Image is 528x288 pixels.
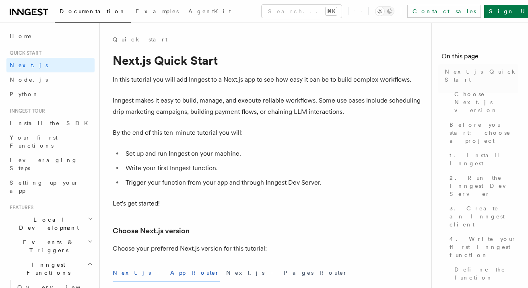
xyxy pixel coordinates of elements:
[6,261,87,277] span: Inngest Functions
[6,72,95,87] a: Node.js
[451,87,518,117] a: Choose Next.js version
[123,177,425,188] li: Trigger your function from your app and through Inngest Dev Server.
[445,68,518,84] span: Next.js Quick Start
[451,262,518,285] a: Define the function
[113,53,425,68] h1: Next.js Quick Start
[10,157,78,171] span: Leveraging Steps
[446,232,518,262] a: 4. Write your first Inngest function
[6,238,88,254] span: Events & Triggers
[454,265,518,282] span: Define the function
[441,64,518,87] a: Next.js Quick Start
[113,225,190,237] a: Choose Next.js version
[10,62,48,68] span: Next.js
[6,29,95,43] a: Home
[113,74,425,85] p: In this tutorial you will add Inngest to a Next.js app to see how easy it can be to build complex...
[446,201,518,232] a: 3. Create an Inngest client
[113,95,425,117] p: Inngest makes it easy to build, manage, and execute reliable workflows. Some use cases include sc...
[454,90,518,114] span: Choose Next.js version
[6,204,33,211] span: Features
[450,151,518,167] span: 1. Install Inngest
[184,2,236,22] a: AgentKit
[113,264,220,282] button: Next.js - App Router
[450,121,518,145] span: Before you start: choose a project
[450,204,518,228] span: 3. Create an Inngest client
[55,2,131,23] a: Documentation
[450,235,518,259] span: 4. Write your first Inngest function
[113,198,425,209] p: Let's get started!
[10,91,39,97] span: Python
[6,116,95,130] a: Install the SDK
[10,134,58,149] span: Your first Functions
[10,32,32,40] span: Home
[113,243,425,254] p: Choose your preferred Next.js version for this tutorial:
[262,5,342,18] button: Search...⌘K
[6,175,95,198] a: Setting up your app
[6,216,88,232] span: Local Development
[6,58,95,72] a: Next.js
[450,174,518,198] span: 2. Run the Inngest Dev Server
[123,148,425,159] li: Set up and run Inngest on your machine.
[6,130,95,153] a: Your first Functions
[446,117,518,148] a: Before you start: choose a project
[446,171,518,201] a: 2. Run the Inngest Dev Server
[6,257,95,280] button: Inngest Functions
[60,8,126,14] span: Documentation
[6,50,41,56] span: Quick start
[407,5,481,18] a: Contact sales
[326,7,337,15] kbd: ⌘K
[6,212,95,235] button: Local Development
[375,6,394,16] button: Toggle dark mode
[136,8,179,14] span: Examples
[123,163,425,174] li: Write your first Inngest function.
[6,235,95,257] button: Events & Triggers
[113,127,425,138] p: By the end of this ten-minute tutorial you will:
[226,264,348,282] button: Next.js - Pages Router
[6,153,95,175] a: Leveraging Steps
[10,76,48,83] span: Node.js
[6,108,45,114] span: Inngest tour
[6,87,95,101] a: Python
[131,2,184,22] a: Examples
[441,51,518,64] h4: On this page
[446,148,518,171] a: 1. Install Inngest
[188,8,231,14] span: AgentKit
[113,35,167,43] a: Quick start
[10,179,79,194] span: Setting up your app
[10,120,93,126] span: Install the SDK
